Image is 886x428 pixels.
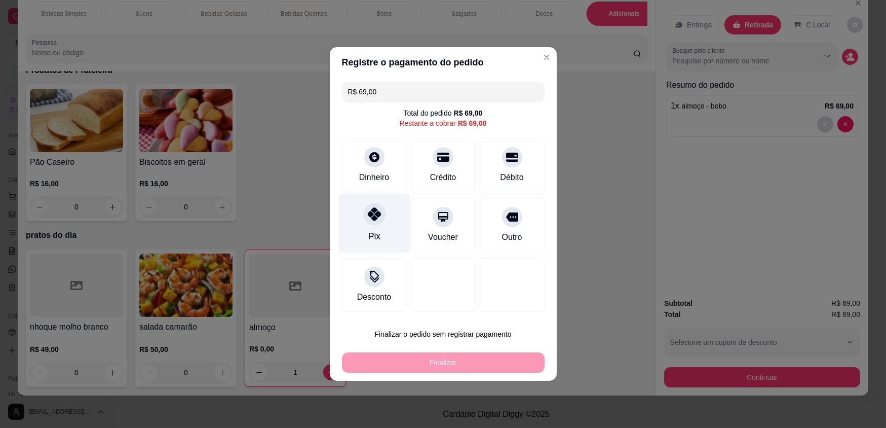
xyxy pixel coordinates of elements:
div: Crédito [430,171,456,184]
div: Dinheiro [359,171,390,184]
div: R$ 69,00 [458,118,487,128]
div: Voucher [428,231,458,243]
div: Pix [368,230,380,243]
button: Finalizar o pedido sem registrar pagamento [342,324,545,344]
header: Registre o pagamento do pedido [330,47,557,78]
div: Desconto [357,291,392,303]
div: Outro [502,231,522,243]
input: Ex.: hambúrguer de cordeiro [348,82,538,102]
div: R$ 69,00 [454,108,483,118]
div: Total do pedido [404,108,483,118]
div: Restante a cobrar [399,118,486,128]
div: Débito [500,171,523,184]
button: Close [538,49,555,65]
